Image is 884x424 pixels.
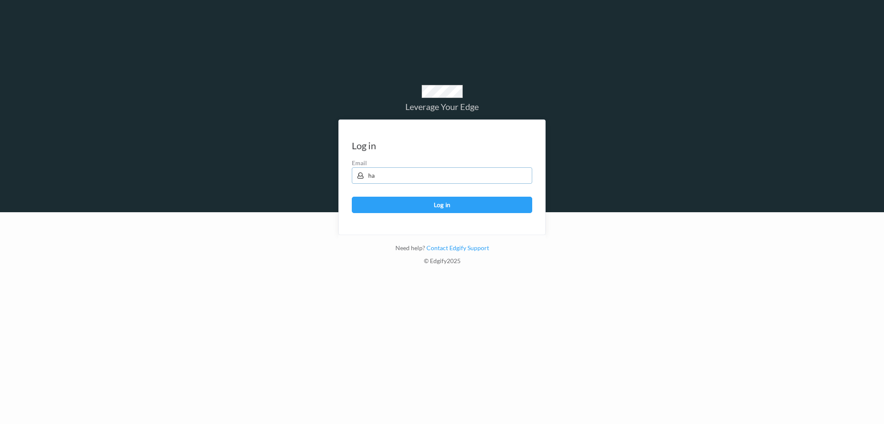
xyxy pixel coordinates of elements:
[425,244,489,251] a: Contact Edgify Support
[338,102,546,111] div: Leverage Your Edge
[338,244,546,257] div: Need help?
[352,197,532,213] button: Log in
[338,257,546,270] div: © Edgify 2025
[352,141,376,150] div: Log in
[352,159,532,167] label: Email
